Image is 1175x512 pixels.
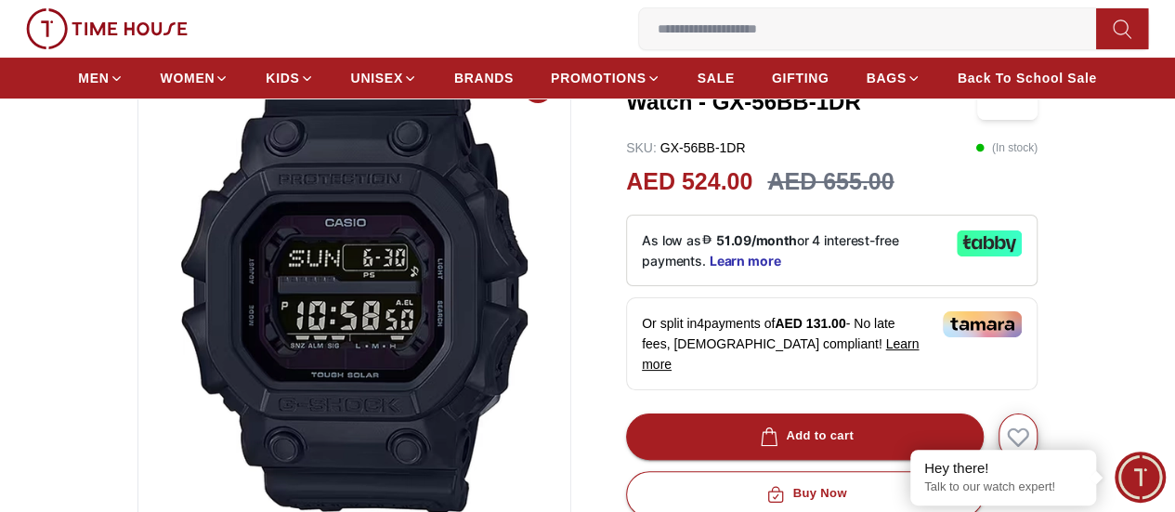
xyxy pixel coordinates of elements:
span: BAGS [866,69,906,87]
button: Add to cart [626,414,984,460]
span: AED 131.00 [775,316,845,331]
a: UNISEX [351,61,417,95]
span: SALE [698,69,735,87]
h3: AED 655.00 [767,164,894,200]
span: BRANDS [454,69,514,87]
div: Hey there! [924,459,1082,478]
span: Back To School Sale [958,69,1097,87]
p: GX-56BB-1DR [626,138,745,157]
div: Or split in 4 payments of - No late fees, [DEMOGRAPHIC_DATA] compliant! [626,297,1038,390]
p: Talk to our watch expert! [924,479,1082,495]
span: MEN [78,69,109,87]
span: WOMEN [161,69,215,87]
span: GIFTING [772,69,829,87]
span: KIDS [266,69,299,87]
a: KIDS [266,61,313,95]
div: Buy Now [763,483,846,505]
a: PROMOTIONS [551,61,660,95]
a: GIFTING [772,61,829,95]
img: Tamara [943,311,1022,337]
div: Add to cart [756,426,854,447]
div: Chat Widget [1115,452,1166,503]
span: SKU : [626,140,657,155]
span: UNISEX [351,69,403,87]
span: PROMOTIONS [551,69,646,87]
img: ... [26,8,188,49]
a: SALE [698,61,735,95]
p: ( In stock ) [975,138,1038,157]
a: BAGS [866,61,920,95]
a: WOMEN [161,61,229,95]
a: MEN [78,61,123,95]
a: BRANDS [454,61,514,95]
span: Learn more [642,336,919,372]
h2: AED 524.00 [626,164,752,200]
a: Back To School Sale [958,61,1097,95]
